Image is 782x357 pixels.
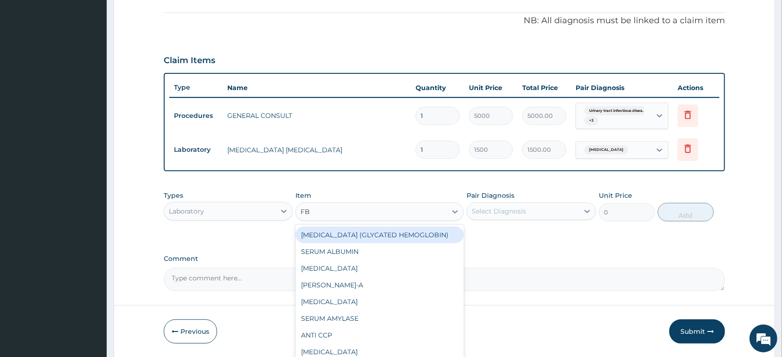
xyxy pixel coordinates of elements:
[169,79,223,96] th: Type
[571,78,673,97] th: Pair Diagnosis
[472,207,526,216] div: Select Diagnosis
[169,141,223,158] td: Laboratory
[223,78,411,97] th: Name
[584,145,628,155] span: [MEDICAL_DATA]
[164,15,725,27] p: NB: All diagnosis must be linked to a claim item
[658,203,714,221] button: Add
[673,78,719,97] th: Actions
[518,78,571,97] th: Total Price
[669,319,725,344] button: Submit
[295,191,311,200] label: Item
[169,107,223,124] td: Procedures
[295,227,464,243] div: [MEDICAL_DATA] (GLYCATED HEMOGLOBIN)
[295,243,464,260] div: SERUM ALBUMIN
[152,5,174,27] div: Minimize live chat window
[223,141,411,159] td: [MEDICAL_DATA] [MEDICAL_DATA]
[295,277,464,293] div: [PERSON_NAME]-A
[164,192,183,200] label: Types
[54,117,128,211] span: We're online!
[169,207,204,216] div: Laboratory
[295,293,464,310] div: [MEDICAL_DATA]
[5,253,177,286] textarea: Type your message and hit 'Enter'
[164,255,725,263] label: Comment
[599,191,632,200] label: Unit Price
[295,327,464,344] div: ANTI CCP
[164,56,215,66] h3: Claim Items
[164,319,217,344] button: Previous
[295,260,464,277] div: [MEDICAL_DATA]
[584,106,650,116] span: Urinary tract infectious disea...
[467,191,514,200] label: Pair Diagnosis
[295,310,464,327] div: SERUM AMYLASE
[48,52,156,64] div: Chat with us now
[223,106,411,125] td: GENERAL CONSULT
[17,46,38,70] img: d_794563401_company_1708531726252_794563401
[464,78,518,97] th: Unit Price
[411,78,464,97] th: Quantity
[584,116,598,125] span: + 3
